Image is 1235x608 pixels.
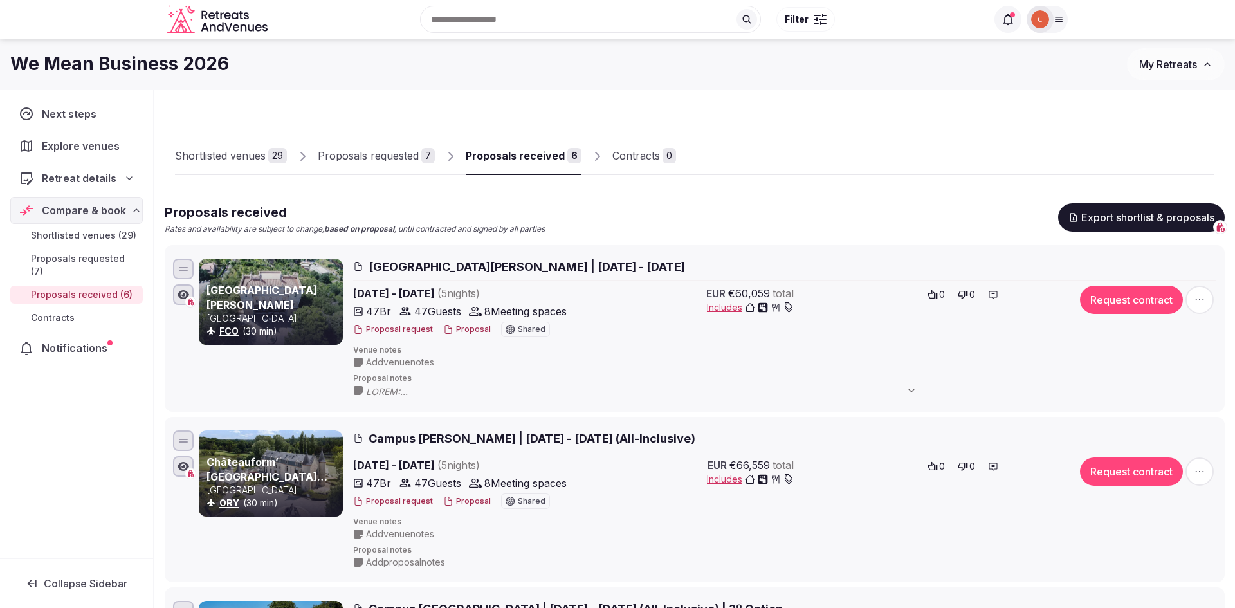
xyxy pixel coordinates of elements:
[924,457,949,475] button: 0
[167,5,270,34] a: Visit the homepage
[369,430,695,447] span: Campus [PERSON_NAME] | [DATE] - [DATE] (All-Inclusive)
[729,457,770,473] span: €66,559
[1127,48,1225,80] button: My Retreats
[44,577,127,590] span: Collapse Sidebar
[708,457,727,473] span: EUR
[443,324,491,335] button: Proposal
[369,259,685,275] span: [GEOGRAPHIC_DATA][PERSON_NAME] | [DATE] - [DATE]
[443,496,491,507] button: Proposal
[31,311,75,324] span: Contracts
[31,229,136,242] span: Shortlisted venues (29)
[366,304,391,319] span: 47 Br
[1139,58,1197,71] span: My Retreats
[1080,286,1183,314] button: Request contract
[366,556,445,569] span: Add proposal notes
[437,287,480,300] span: ( 5 night s )
[206,312,340,325] p: [GEOGRAPHIC_DATA]
[773,457,794,473] span: total
[939,460,945,473] span: 0
[353,517,1216,528] span: Venue notes
[206,325,340,338] div: (30 min)
[206,484,340,497] p: [GEOGRAPHIC_DATA]
[10,250,143,281] a: Proposals requested (7)
[728,286,770,301] span: €60,059
[1080,457,1183,486] button: Request contract
[612,138,676,175] a: Contracts0
[10,309,143,327] a: Contracts
[42,106,102,122] span: Next steps
[31,288,133,301] span: Proposals received (6)
[414,475,461,491] span: 47 Guests
[466,148,565,163] div: Proposals received
[31,252,138,278] span: Proposals requested (7)
[366,356,434,369] span: Add venue notes
[1031,10,1049,28] img: Catalina
[776,7,835,32] button: Filter
[165,224,545,235] p: Rates and availability are subject to change, , until contracted and signed by all parties
[612,148,660,163] div: Contracts
[10,226,143,244] a: Shortlisted venues (29)
[969,460,975,473] span: 0
[10,286,143,304] a: Proposals received (6)
[324,224,394,234] strong: based on proposal
[437,459,480,472] span: ( 5 night s )
[175,148,266,163] div: Shortlisted venues
[42,138,125,154] span: Explore venues
[10,100,143,127] a: Next steps
[954,286,979,304] button: 0
[969,288,975,301] span: 0
[318,138,435,175] a: Proposals requested7
[421,148,435,163] div: 7
[366,385,929,398] span: LOREM: Ipsu Dolor Sitam Consecte adi e. 41 seddo ei tempo, in utlab: 3) e. 54 dolor mag aliquae a...
[10,133,143,160] a: Explore venues
[663,148,676,163] div: 0
[1058,203,1225,232] button: Export shortlist & proposals
[206,284,317,311] a: [GEOGRAPHIC_DATA][PERSON_NAME]
[10,335,143,362] a: Notifications
[567,148,581,163] div: 6
[414,304,461,319] span: 47 Guests
[954,457,979,475] button: 0
[518,326,545,333] span: Shared
[353,545,1216,556] span: Proposal notes
[707,473,794,486] button: Includes
[366,528,434,540] span: Add venue notes
[773,286,794,301] span: total
[785,13,809,26] span: Filter
[707,301,794,314] button: Includes
[484,475,567,491] span: 8 Meeting spaces
[175,138,287,175] a: Shortlisted venues29
[366,475,391,491] span: 47 Br
[924,286,949,304] button: 0
[353,457,580,473] span: [DATE] - [DATE]
[318,148,419,163] div: Proposals requested
[10,51,229,77] h1: We Mean Business 2026
[268,148,287,163] div: 29
[353,286,580,301] span: [DATE] - [DATE]
[165,203,545,221] h2: Proposals received
[484,304,567,319] span: 8 Meeting spaces
[219,325,239,338] button: FCO
[219,497,239,508] a: ORY
[353,345,1216,356] span: Venue notes
[939,288,945,301] span: 0
[219,497,239,510] button: ORY
[206,497,340,510] div: (30 min)
[706,286,726,301] span: EUR
[518,497,545,505] span: Shared
[353,324,433,335] button: Proposal request
[219,326,239,336] a: FCO
[466,138,581,175] a: Proposals received6
[353,496,433,507] button: Proposal request
[42,170,116,186] span: Retreat details
[42,340,113,356] span: Notifications
[42,203,126,218] span: Compare & book
[206,456,327,497] a: Châteauform’ [GEOGRAPHIC_DATA][PERSON_NAME]
[167,5,270,34] svg: Retreats and Venues company logo
[10,569,143,598] button: Collapse Sidebar
[353,373,1216,384] span: Proposal notes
